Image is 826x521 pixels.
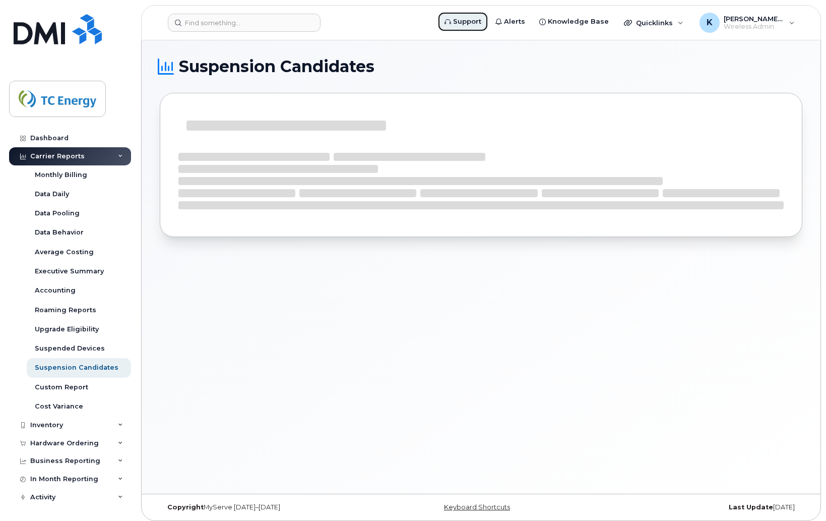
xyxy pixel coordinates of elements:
span: Suspension Candidates [179,59,374,74]
div: [DATE] [588,503,802,511]
iframe: Messenger Launcher [782,477,818,513]
div: MyServe [DATE]–[DATE] [160,503,374,511]
strong: Last Update [729,503,773,511]
strong: Copyright [167,503,204,511]
a: Keyboard Shortcuts [444,503,510,511]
